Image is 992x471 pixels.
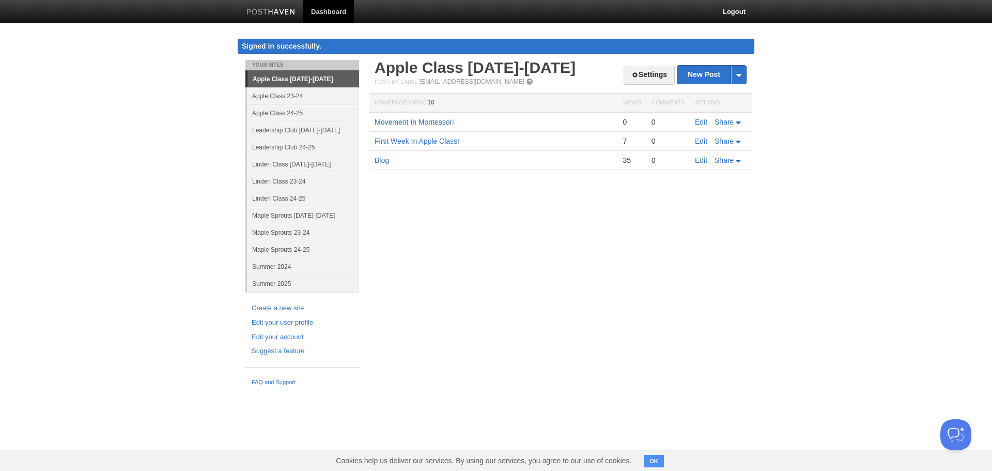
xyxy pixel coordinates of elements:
a: Edit [695,118,707,126]
div: 0 [623,117,641,127]
a: Create a new site [252,303,353,314]
a: Leadership Club 24-25 [247,139,359,156]
a: Apple Class [DATE]-[DATE] [247,71,359,87]
a: New Post [677,66,746,84]
span: Share [715,156,734,164]
a: Maple Sprouts 24-25 [247,241,359,258]
button: OK [644,455,664,467]
th: Comments [646,94,690,113]
div: 0 [652,156,685,165]
a: Apple Class [DATE]-[DATE] [375,59,576,76]
div: 35 [623,156,641,165]
a: Edit [695,156,707,164]
a: Maple Sprouts [DATE]-[DATE] [247,207,359,224]
span: Cookies help us deliver our services. By using our services, you agree to our use of cookies. [326,450,642,471]
iframe: Help Scout Beacon - Open [940,419,971,450]
a: Edit your user profile [252,317,353,328]
div: 0 [652,136,685,146]
a: FAQ and Support [252,378,353,387]
a: Suggest a feature [252,346,353,357]
div: Signed in successfully. [238,39,754,54]
span: Share [715,137,734,145]
a: Maple Sprouts 23-24 [247,224,359,241]
span: Share [715,118,734,126]
a: [EMAIL_ADDRESS][DOMAIN_NAME] [420,78,524,85]
a: Edit your account [252,332,353,343]
a: Movement In Montessori [375,118,454,126]
a: Edit [695,137,707,145]
a: Summer 2025 [247,275,359,292]
img: Posthaven-bar [246,9,296,17]
a: Blog [375,156,389,164]
div: 0 [652,117,685,127]
th: Views [617,94,646,113]
div: 7 [623,136,641,146]
a: First Week In Apple Class! [375,137,459,145]
a: Settings [624,66,675,85]
a: Linden Class [DATE]-[DATE] [247,156,359,173]
a: Apple Class 23-24 [247,87,359,104]
li: Your Sites [245,60,359,70]
th: Homepage Views [369,94,617,113]
th: Actions [690,94,752,113]
a: Linden Class 23-24 [247,173,359,190]
span: 10 [427,99,434,106]
a: Apple Class 24-25 [247,104,359,121]
a: Leadership Club [DATE]-[DATE] [247,121,359,139]
span: Post by Email [375,79,417,85]
a: Summer 2024 [247,258,359,275]
a: Linden Class 24-25 [247,190,359,207]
